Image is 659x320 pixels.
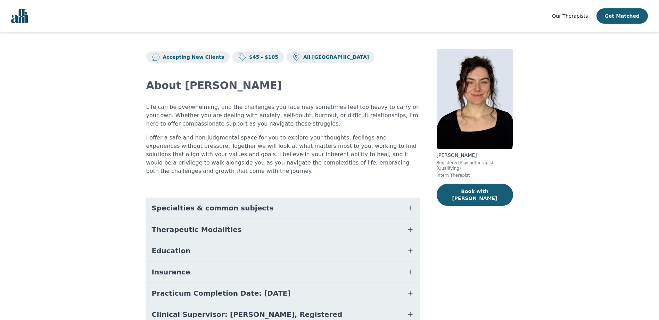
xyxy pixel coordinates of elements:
p: Intern Therapist [437,173,513,178]
p: All [GEOGRAPHIC_DATA] [300,54,369,61]
a: Our Therapists [552,12,588,20]
p: Accepting New Clients [160,54,224,61]
span: Therapeutic Modalities [152,225,242,234]
span: Specialties & common subjects [152,203,274,213]
h2: About [PERSON_NAME] [146,79,420,92]
p: I offer a safe and non-judgmental space for you to explore your thoughts, feelings and experience... [146,134,420,175]
button: Specialties & common subjects [146,198,420,218]
p: $45 - $105 [246,54,278,61]
button: Book with [PERSON_NAME] [437,184,513,206]
span: Our Therapists [552,13,588,19]
p: [PERSON_NAME] [437,152,513,159]
button: Education [146,240,420,261]
span: Insurance [152,267,190,277]
img: Chloe_Ives [437,49,513,149]
span: Education [152,246,191,256]
button: Get Matched [596,8,648,24]
button: Practicum Completion Date: [DATE] [146,283,420,304]
p: Registered Psychotherapist (Qualifying) [437,160,513,171]
button: Insurance [146,262,420,282]
span: Practicum Completion Date: [DATE] [152,288,291,298]
p: Life can be overwhelming, and the challenges you face may sometimes feel too heavy to carry on yo... [146,103,420,128]
img: alli logo [11,9,28,23]
button: Therapeutic Modalities [146,219,420,240]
